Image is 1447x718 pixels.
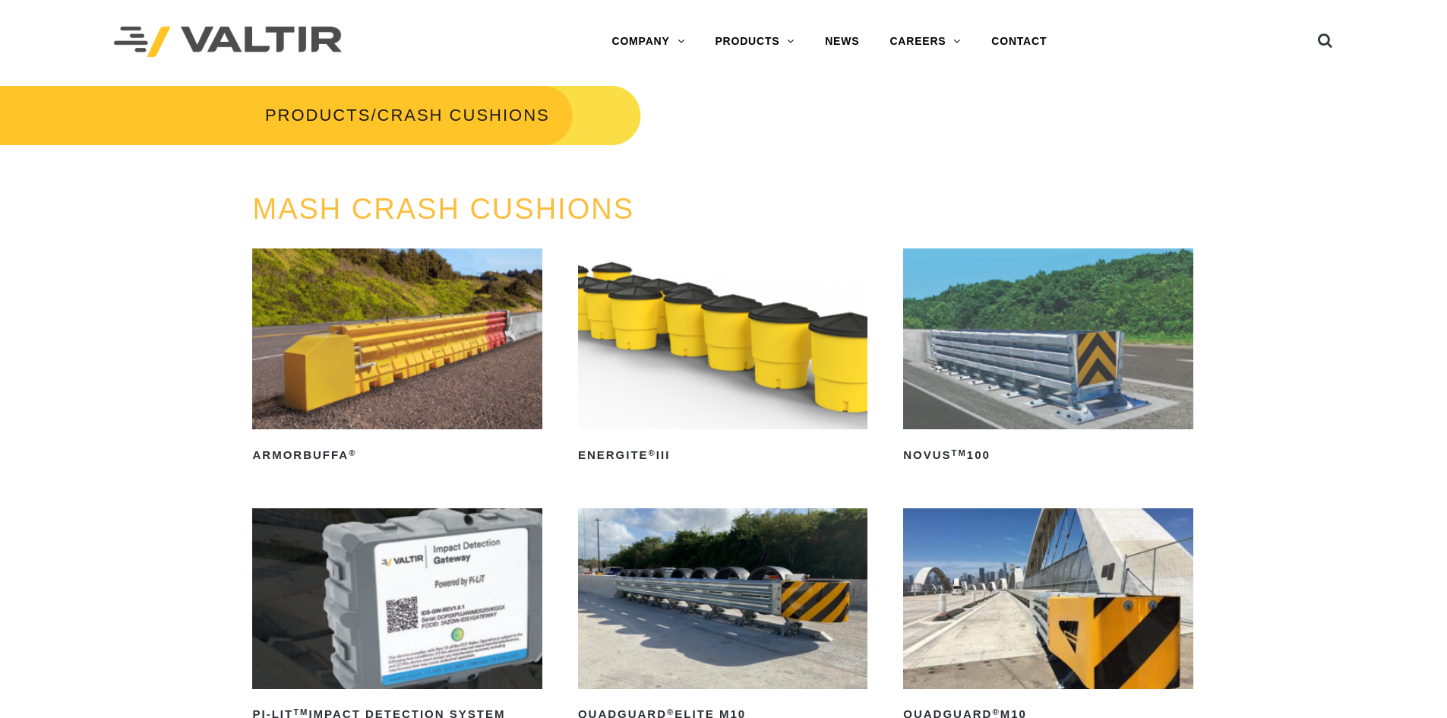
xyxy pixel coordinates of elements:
[252,443,542,467] h2: ArmorBuffa
[349,448,356,457] sup: ®
[114,27,342,58] img: Valtir
[952,448,967,457] sup: TM
[578,443,867,467] h2: ENERGITE III
[378,106,550,125] span: CRASH CUSHIONS
[596,27,700,57] a: COMPANY
[252,193,634,225] a: MASH CRASH CUSHIONS
[293,707,308,716] sup: TM
[810,27,874,57] a: NEWS
[976,27,1062,57] a: CONTACT
[252,248,542,467] a: ArmorBuffa®
[649,448,656,457] sup: ®
[700,27,810,57] a: PRODUCTS
[903,443,1193,467] h2: NOVUS 100
[903,248,1193,467] a: NOVUSTM100
[667,707,675,716] sup: ®
[578,248,867,467] a: ENERGITE®III
[992,707,1000,716] sup: ®
[265,106,371,125] a: PRODUCTS
[874,27,976,57] a: CAREERS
